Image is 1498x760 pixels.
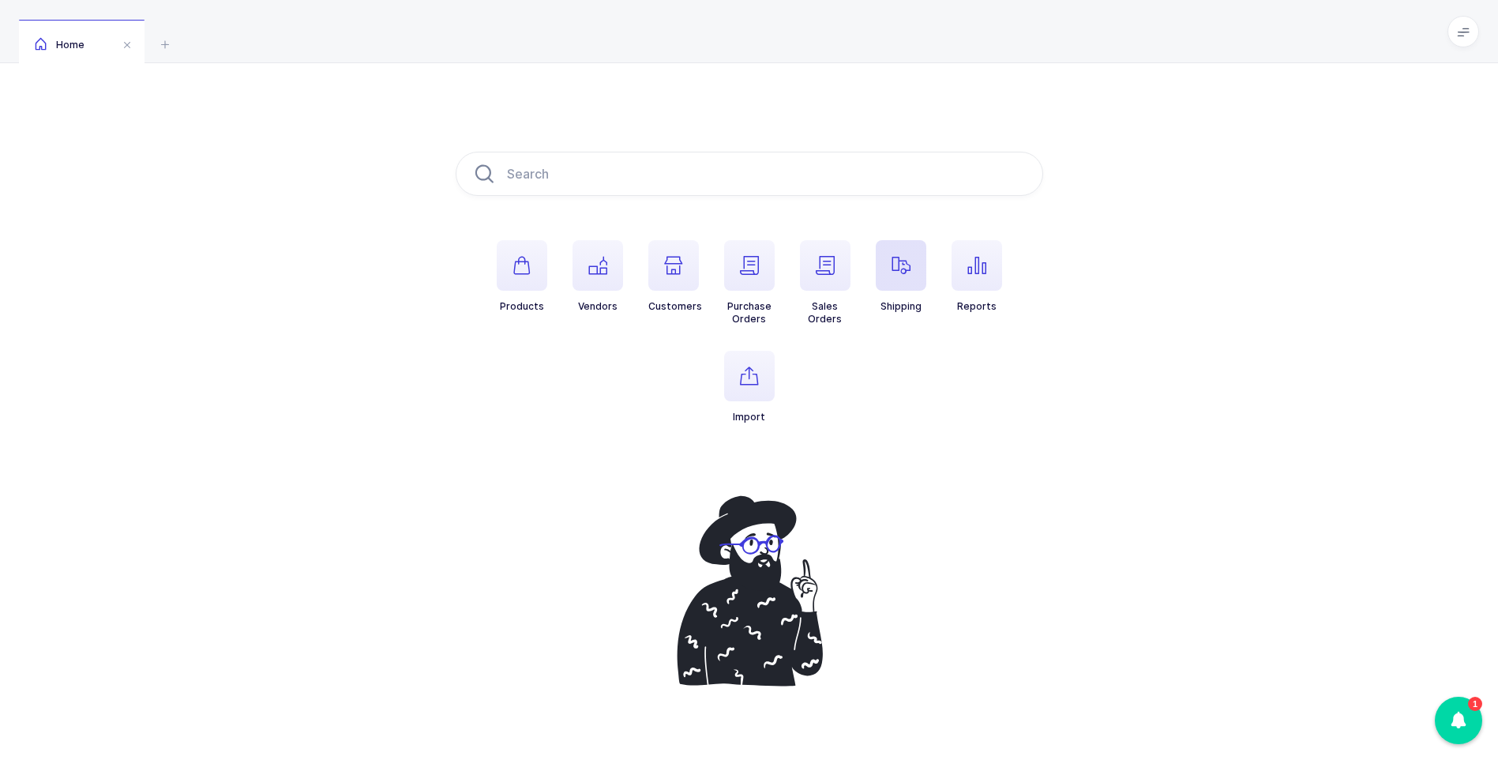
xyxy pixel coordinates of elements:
[952,240,1002,313] button: Reports
[800,240,850,325] button: SalesOrders
[648,240,702,313] button: Customers
[497,240,547,313] button: Products
[456,152,1043,196] input: Search
[661,487,838,695] img: pointing-up.svg
[35,39,84,51] span: Home
[724,240,775,325] button: PurchaseOrders
[876,240,926,313] button: Shipping
[573,240,623,313] button: Vendors
[1468,697,1482,711] div: 1
[1435,697,1482,744] div: 1
[724,351,775,423] button: Import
